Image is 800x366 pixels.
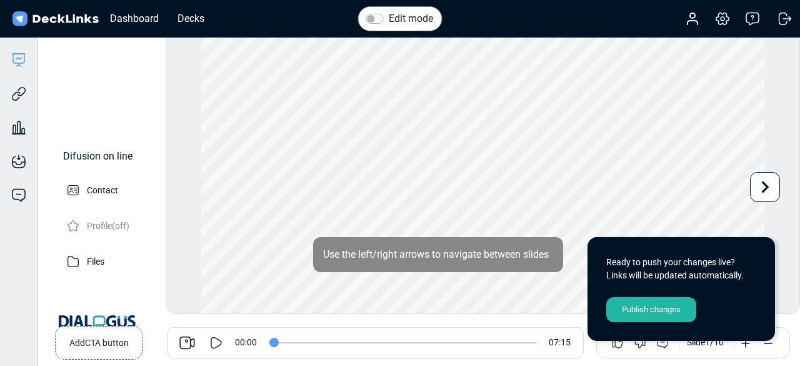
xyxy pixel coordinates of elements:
[171,11,211,26] div: Decks
[687,336,724,349] div: Slide 1 / 10
[606,297,696,322] div: Publish changes
[87,181,118,197] p: Contact
[10,10,101,28] img: DeckLinks
[235,336,257,349] span: 00:00
[69,332,129,350] small: Add CTA button
[313,237,563,272] div: Use the left/right arrows to navigate between slides
[389,11,433,26] label: Edit mode
[63,149,132,164] div: Difusion on line
[87,217,129,233] p: Profile (off)
[549,336,571,349] span: 07:15
[87,253,104,268] p: Files
[104,11,165,26] div: Dashboard
[606,256,756,282] div: Ready to push your changes live? Links will be updated automatically.
[54,278,142,366] img: Company Banner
